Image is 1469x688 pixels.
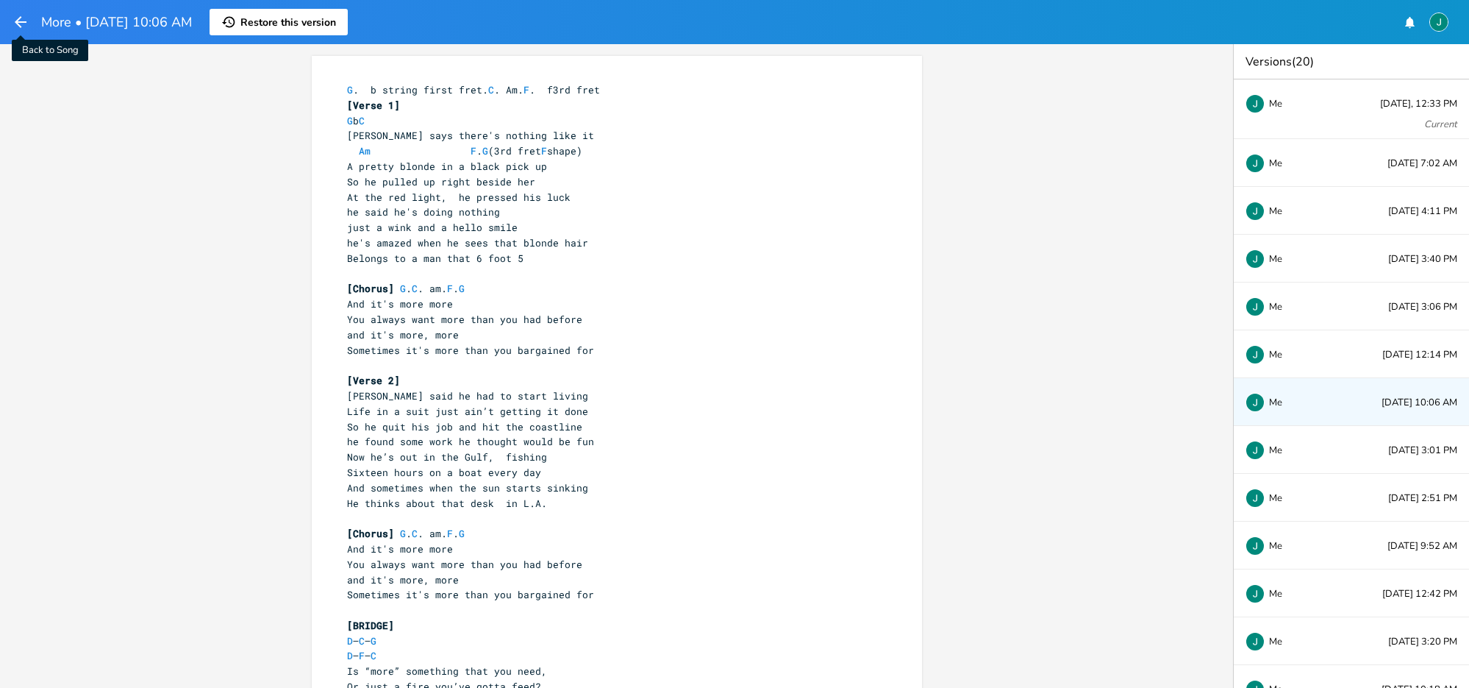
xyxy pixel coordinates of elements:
span: F [541,144,547,157]
span: and it's more, more [347,573,459,586]
img: Jim Rudolf [1245,94,1265,113]
span: Me [1269,350,1282,360]
span: You always want more than you had before [347,558,582,571]
div: Versions (20) [1234,44,1469,79]
span: Belongs to a man that 6 foot 5 [347,252,523,265]
span: C [359,634,365,648]
span: [DATE] 10:06 AM [1382,398,1457,408]
span: He thinks about that desk in L.A. [347,497,547,510]
span: G [400,527,406,540]
span: . . am. . [347,527,465,540]
span: G [459,282,465,295]
span: Me [1269,589,1282,599]
span: So he quit his job and hit the coastline [347,420,582,433]
span: Me [1269,254,1282,264]
span: – – [347,649,376,662]
span: G [347,114,353,127]
span: Sometimes it's more than you bargained for [347,344,594,357]
span: [Chorus] [347,282,394,295]
span: [PERSON_NAME] said he had to start living [347,389,588,402]
span: he's amazed when he sees that blonde hair [347,236,588,249]
img: Jim Rudolf [1245,154,1265,173]
span: [Chorus] [347,527,394,540]
span: [DATE] 2:51 PM [1388,494,1457,503]
span: . . am. . [347,282,465,295]
img: Jim Rudolf [1245,202,1265,221]
img: Jim Rudolf [1429,13,1448,32]
span: just a wink and a hello smile [347,221,518,234]
span: [DATE] 4:11 PM [1388,207,1457,216]
span: Me [1269,99,1282,109]
img: Jim Rudolf [1245,489,1265,508]
span: [PERSON_NAME] says there's nothing like it [347,129,594,142]
span: C [412,527,418,540]
span: And it's more more [347,297,453,311]
h1: More • [DATE] 10:06 AM [41,15,192,29]
span: Me [1269,397,1282,408]
span: F [523,83,529,96]
span: Me [1269,302,1282,312]
span: Me [1269,541,1282,551]
img: Jim Rudolf [1245,441,1265,460]
span: Sixteen hours on a boat every day [347,466,541,479]
span: Sometimes it's more than you bargained for [347,588,594,601]
span: [Verse 1] [347,99,400,112]
button: Back to Song [12,9,29,35]
span: A pretty blonde in a black pick up [347,160,547,173]
span: and it's more, more [347,328,459,341]
span: b [347,114,365,127]
span: G [371,634,376,648]
span: Me [1269,206,1282,216]
span: So he pulled up right beside her [347,175,535,188]
span: – – [347,634,376,648]
button: Restore this version [210,9,348,35]
span: [BRIDGE] [347,619,394,632]
span: Is “more” something that you need, [347,664,547,678]
img: Jim Rudolf [1245,393,1265,412]
span: Am [359,144,371,157]
span: [DATE] 3:01 PM [1388,446,1457,455]
img: Jim Rudolf [1245,297,1265,316]
span: Me [1269,445,1282,455]
span: [DATE] 3:20 PM [1388,637,1457,647]
div: Current [1424,120,1457,130]
span: he found some work he thought would be fun [347,435,594,448]
span: C [488,83,494,96]
span: Me [1269,493,1282,503]
span: Life in a suit just ain’t getting it done [347,405,588,418]
span: [DATE] 7:02 AM [1387,159,1457,169]
img: Jim Rudolf [1245,249,1265,269]
span: D [347,649,353,662]
span: [DATE] 3:40 PM [1388,255,1457,264]
span: And it's more more [347,542,453,556]
span: At the red light, he pressed his luck [347,191,571,204]
span: [Verse 2] [347,374,400,387]
span: F [447,527,453,540]
span: [DATE] 3:06 PM [1388,302,1457,312]
span: he said he's doing nothing [347,205,500,219]
img: Jim Rudolf [1245,632,1265,651]
span: C [371,649,376,662]
span: [DATE], 12:33 PM [1380,99,1457,109]
span: [DATE] 12:42 PM [1382,589,1457,599]
span: And sometimes when the sun starts sinking [347,481,588,494]
span: F [447,282,453,295]
span: D [347,634,353,648]
span: . (3rd fret shape) [347,144,582,157]
span: C [359,114,365,127]
span: G [459,527,465,540]
span: You always want more than you had before [347,313,582,326]
span: . b string first fret. . Am. . f3rd fret [347,83,600,96]
span: G [400,282,406,295]
img: Jim Rudolf [1245,536,1265,556]
span: Me [1269,636,1282,647]
span: [DATE] 9:52 AM [1387,542,1457,551]
img: Jim Rudolf [1245,584,1265,603]
span: Now he’s out in the Gulf, fishing [347,450,547,464]
span: F [471,144,476,157]
span: G [347,83,353,96]
img: Jim Rudolf [1245,345,1265,364]
span: Restore this version [240,15,336,29]
span: [DATE] 12:14 PM [1382,350,1457,360]
span: Me [1269,158,1282,169]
